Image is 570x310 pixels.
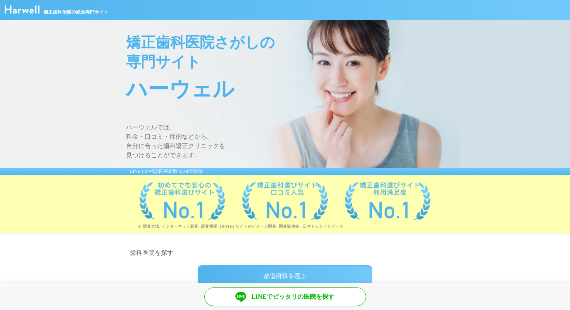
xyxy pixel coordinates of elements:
a: LINEでピッタリの医院を探す [204,287,366,306]
span: 料金・口コミ・症例などから、 [126,132,459,141]
h2: 歯科医院を探す [130,248,440,258]
span: 矯正歯科医院さがしの [126,33,459,52]
span: 専門サイト [126,52,459,71]
span: ハーウェル [126,71,459,107]
div: 都道府県を選ぶ [198,265,372,287]
img: ハーウェル [5,5,40,14]
div: LINEでの相談回答総数 3,000回突破 [111,168,459,175]
span: 自分に合った歯科矯正クリニックを [126,141,459,151]
span: 矯正歯科治療の総合専門サイト [43,9,109,16]
p: ※ 調査方法: インターネット調査; 調査概要: [DATE] サイトのイメージ調査; 調査提供先 : 日本トレンドリサーチ [138,224,459,229]
span: 見つけることができます。 [126,151,459,160]
a: ハーウェル [5,8,40,15]
span: ハーウェルでは、 [126,123,459,132]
